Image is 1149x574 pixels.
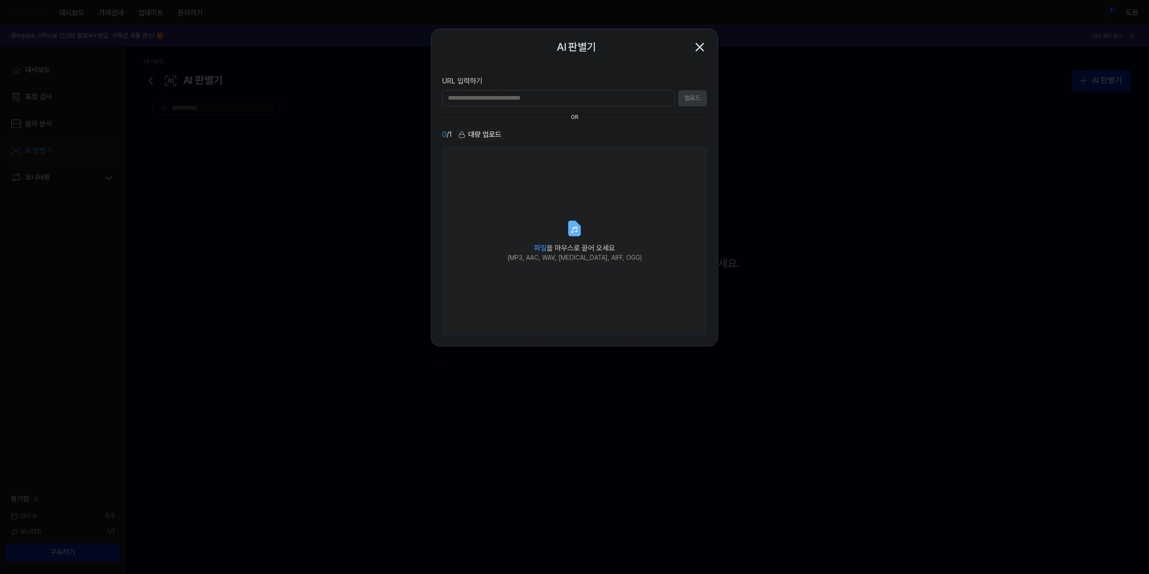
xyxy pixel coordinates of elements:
span: 을 마우스로 끌어 오세요 [534,244,615,252]
span: 0 [442,129,447,140]
div: / 1 [442,128,452,141]
span: 파일 [534,244,547,252]
div: OR [571,114,579,121]
h2: AI 판별기 [557,39,596,56]
label: URL 입력하기 [442,76,707,87]
button: 대량 업로드 [456,128,504,141]
div: (MP3, AAC, WAV, [MEDICAL_DATA], AIFF, OGG) [508,254,642,263]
